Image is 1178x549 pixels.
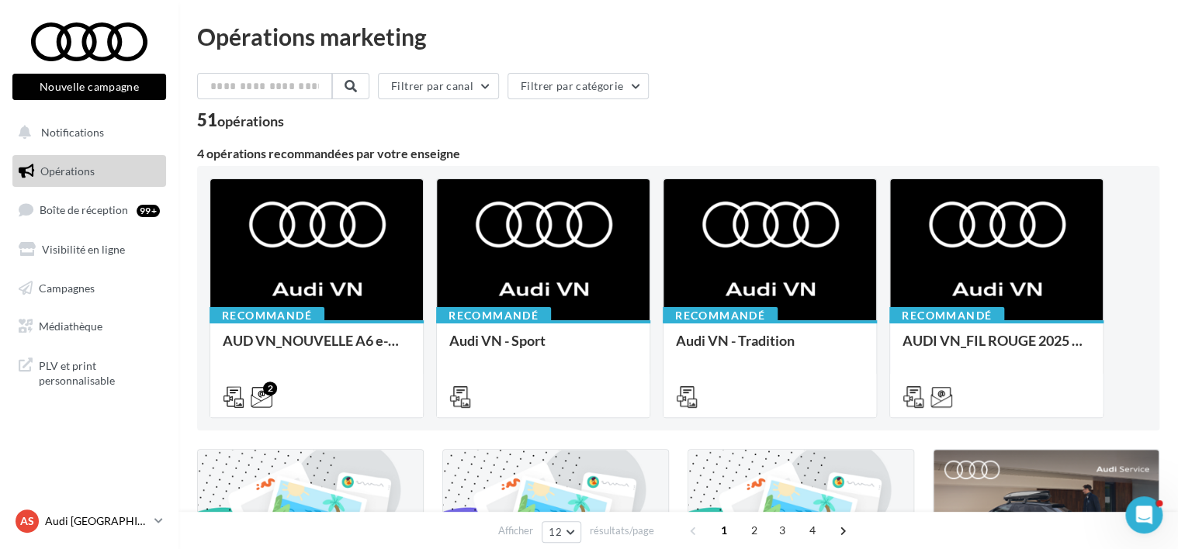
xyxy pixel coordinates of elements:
[542,521,581,543] button: 12
[41,126,104,139] span: Notifications
[770,518,795,543] span: 3
[45,513,148,529] p: Audi [GEOGRAPHIC_DATA]
[9,233,169,266] a: Visibilité en ligne
[137,205,160,217] div: 99+
[12,74,166,100] button: Nouvelle campagne
[498,523,533,538] span: Afficher
[903,333,1090,364] div: AUDI VN_FIL ROUGE 2025 - A1, Q2, Q3, Q5 et Q4 e-tron
[9,155,169,188] a: Opérations
[508,73,649,99] button: Filtrer par catégorie
[42,243,125,256] span: Visibilité en ligne
[1125,496,1162,533] iframe: Intercom live chat
[197,112,284,129] div: 51
[436,307,551,324] div: Recommandé
[800,518,825,543] span: 4
[223,333,411,364] div: AUD VN_NOUVELLE A6 e-tron
[9,310,169,343] a: Médiathèque
[210,307,324,324] div: Recommandé
[197,25,1159,48] div: Opérations marketing
[742,518,767,543] span: 2
[217,114,284,128] div: opérations
[40,164,95,178] span: Opérations
[9,193,169,226] a: Boîte de réception99+
[197,147,1159,160] div: 4 opérations recommandées par votre enseigne
[263,382,277,395] div: 2
[39,319,102,333] span: Médiathèque
[712,518,736,543] span: 1
[663,307,778,324] div: Recommandé
[9,116,163,149] button: Notifications
[889,307,1004,324] div: Recommandé
[39,355,160,388] span: PLV et print personnalisable
[9,349,169,395] a: PLV et print personnalisable
[449,333,637,364] div: Audi VN - Sport
[9,272,169,305] a: Campagnes
[549,526,562,538] span: 12
[20,513,34,529] span: AS
[12,506,166,536] a: AS Audi [GEOGRAPHIC_DATA]
[39,281,95,294] span: Campagnes
[590,523,654,538] span: résultats/page
[40,203,128,216] span: Boîte de réception
[378,73,499,99] button: Filtrer par canal
[676,333,864,364] div: Audi VN - Tradition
